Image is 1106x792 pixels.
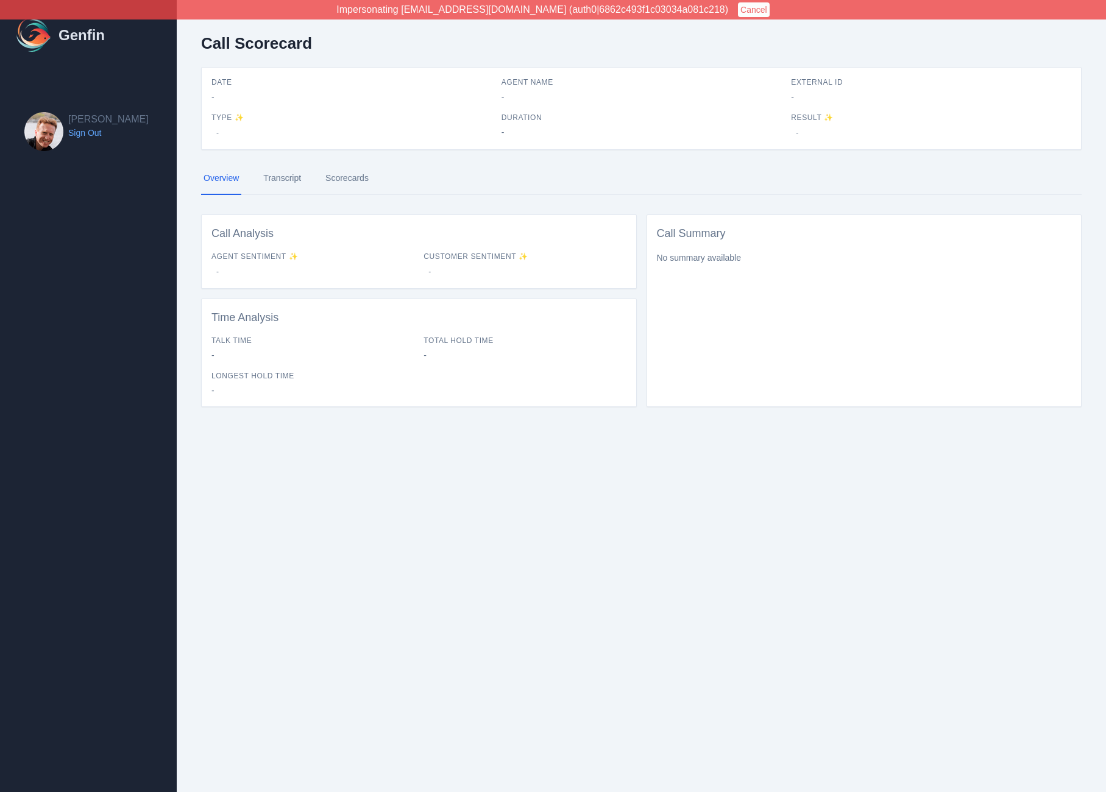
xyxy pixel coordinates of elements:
span: Type ✨ [211,113,492,122]
span: Talk Time [211,336,414,345]
a: Scorecards [323,162,371,195]
a: Transcript [261,162,303,195]
p: No summary available [657,252,1072,264]
span: - [424,349,626,361]
h3: Call Summary [657,225,1072,242]
img: Brian Dunagan [24,112,63,151]
h3: Time Analysis [211,309,626,326]
img: Logo [15,16,54,55]
h2: Call Scorecard [201,34,312,52]
h3: Call Analysis [211,225,626,242]
span: - [791,127,803,139]
span: - [211,127,224,139]
span: - [211,384,414,397]
span: Customer Sentiment ✨ [424,252,626,261]
h2: [PERSON_NAME] [68,112,149,127]
span: Agent Name [502,77,782,87]
span: - [211,266,224,278]
a: Sign Out [68,127,149,139]
span: - [502,126,782,138]
span: Agent Sentiment ✨ [211,252,414,261]
h1: Genfin [58,26,105,45]
span: - [211,349,414,361]
span: - [424,266,436,278]
span: External ID [791,77,1071,87]
span: Duration [502,113,782,122]
button: Cancel [738,2,770,17]
a: Overview [201,162,241,195]
span: Result ✨ [791,113,1071,122]
nav: Tabs [201,162,1082,195]
span: - [502,91,782,103]
span: Total Hold Time [424,336,626,345]
span: Date [211,77,492,87]
span: - [211,91,492,103]
span: - [791,91,1071,103]
span: Longest Hold Time [211,371,414,381]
